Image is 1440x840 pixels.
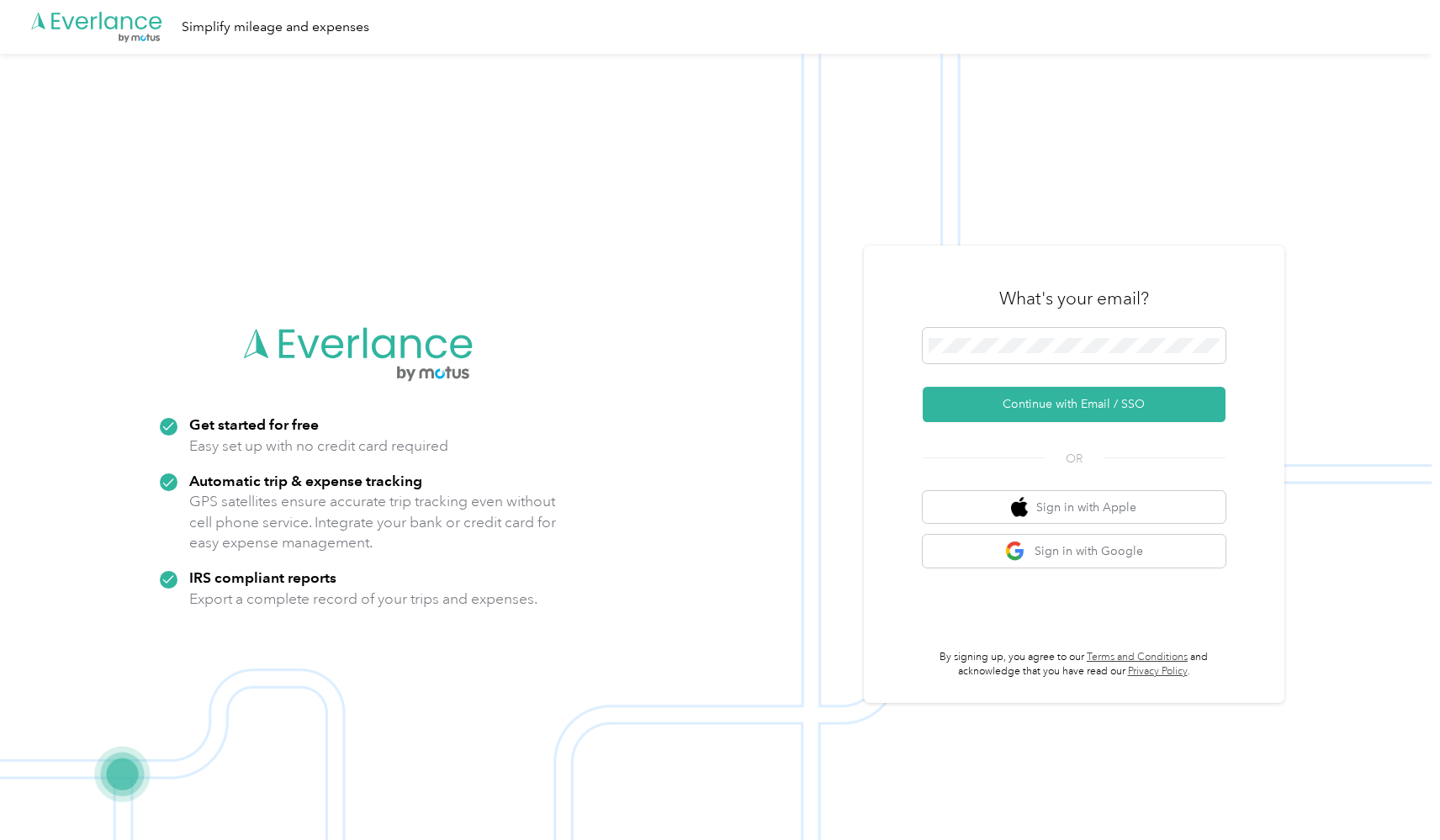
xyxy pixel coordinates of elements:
a: Terms and Conditions [1087,651,1188,663]
div: Simplify mileage and expenses [182,17,369,38]
img: apple logo [1011,497,1028,518]
p: Easy set up with no credit card required [189,436,448,457]
strong: Get started for free [189,415,319,433]
button: Continue with Email / SSO [923,387,1226,422]
p: By signing up, you agree to our and acknowledge that you have read our . [923,650,1226,679]
p: Export a complete record of your trips and expenses. [189,589,537,610]
h3: What's your email? [999,287,1149,310]
strong: Automatic trip & expense tracking [189,472,422,489]
strong: IRS compliant reports [189,568,336,586]
button: google logoSign in with Google [923,535,1226,568]
p: GPS satellites ensure accurate trip tracking even without cell phone service. Integrate your bank... [189,491,557,553]
button: apple logoSign in with Apple [923,491,1226,524]
span: OR [1045,450,1104,468]
img: google logo [1005,541,1026,562]
a: Privacy Policy [1128,665,1188,678]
